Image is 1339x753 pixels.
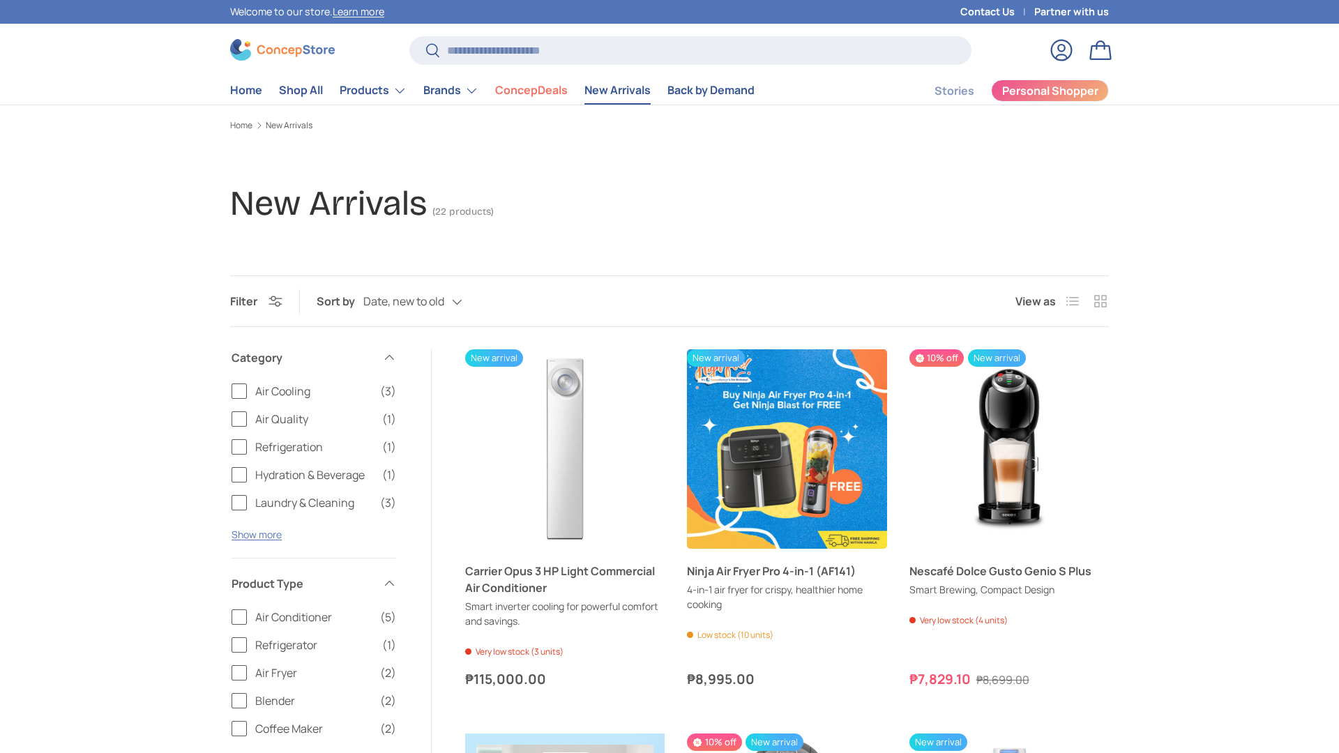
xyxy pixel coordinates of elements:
nav: Secondary [901,77,1109,105]
a: Carrier Opus 3 HP Light Commercial Air Conditioner [465,563,665,596]
span: (2) [380,692,396,709]
summary: Brands [415,77,487,105]
span: Date, new to old [363,295,444,308]
span: (2) [380,720,396,737]
a: Products [340,77,407,105]
p: Welcome to our store. [230,4,384,20]
summary: Category [232,333,396,383]
span: Product Type [232,575,374,592]
span: (1) [382,637,396,653]
nav: Primary [230,77,755,105]
span: View as [1015,293,1056,310]
a: Carrier Opus 3 HP Light Commercial Air Conditioner [465,349,665,549]
span: Air Fryer [255,664,372,681]
button: Date, new to old [363,290,490,314]
span: (1) [382,439,396,455]
span: (3) [380,494,396,511]
span: New arrival [746,733,803,751]
summary: Products [331,77,415,105]
a: Partner with us [1034,4,1109,20]
summary: Product Type [232,558,396,609]
img: https://concepstore.ph/products/genio-s-plus [909,349,1109,549]
span: 10% off [909,349,964,367]
a: New Arrivals [584,77,651,104]
a: Home [230,121,252,130]
a: Personal Shopper [991,79,1109,102]
button: Show more [232,528,282,541]
span: Blender [255,692,372,709]
span: Personal Shopper [1002,85,1098,96]
nav: Breadcrumbs [230,119,1109,132]
a: Shop All [279,77,323,104]
a: Stories [935,77,974,105]
span: (3) [380,383,396,400]
img: https://concepstore.ph/products/ninja-air-fryer-pro-4-in-1-af141 [687,349,886,549]
span: (1) [382,466,396,483]
span: Refrigeration [255,439,374,455]
span: (22 products) [432,206,494,218]
a: Nescafé Dolce Gusto Genio S Plus [909,563,1109,579]
label: Sort by [317,293,363,310]
span: Hydration & Beverage [255,466,374,483]
span: (5) [380,609,396,625]
a: Brands [423,77,478,105]
span: Air Quality [255,411,374,427]
a: Nescafé Dolce Gusto Genio S Plus [909,349,1109,549]
img: ConcepStore [230,39,335,61]
a: Learn more [333,5,384,18]
span: Refrigerator [255,637,374,653]
span: Air Conditioner [255,609,372,625]
span: Air Cooling [255,383,372,400]
a: ConcepDeals [495,77,568,104]
span: 10% off [687,733,741,751]
span: Filter [230,294,257,309]
span: New arrival [465,349,523,367]
span: Laundry & Cleaning [255,494,372,511]
span: Coffee Maker [255,720,372,737]
a: Ninja Air Fryer Pro 4-in-1 (AF141) [687,563,886,579]
span: Category [232,349,374,366]
span: New arrival [909,733,967,751]
a: Home [230,77,262,104]
h1: New Arrivals [230,183,427,224]
span: New arrival [968,349,1026,367]
a: Ninja Air Fryer Pro 4-in-1 (AF141) [687,349,886,549]
a: Back by Demand [667,77,755,104]
a: Contact Us [960,4,1034,20]
img: https://concepstore.ph/products/carrier-opus-3-hp-light-commercial-air-conditioner [465,349,665,549]
a: New Arrivals [266,121,312,130]
button: Filter [230,294,282,309]
span: New arrival [687,349,745,367]
span: (1) [382,411,396,427]
span: (2) [380,664,396,681]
